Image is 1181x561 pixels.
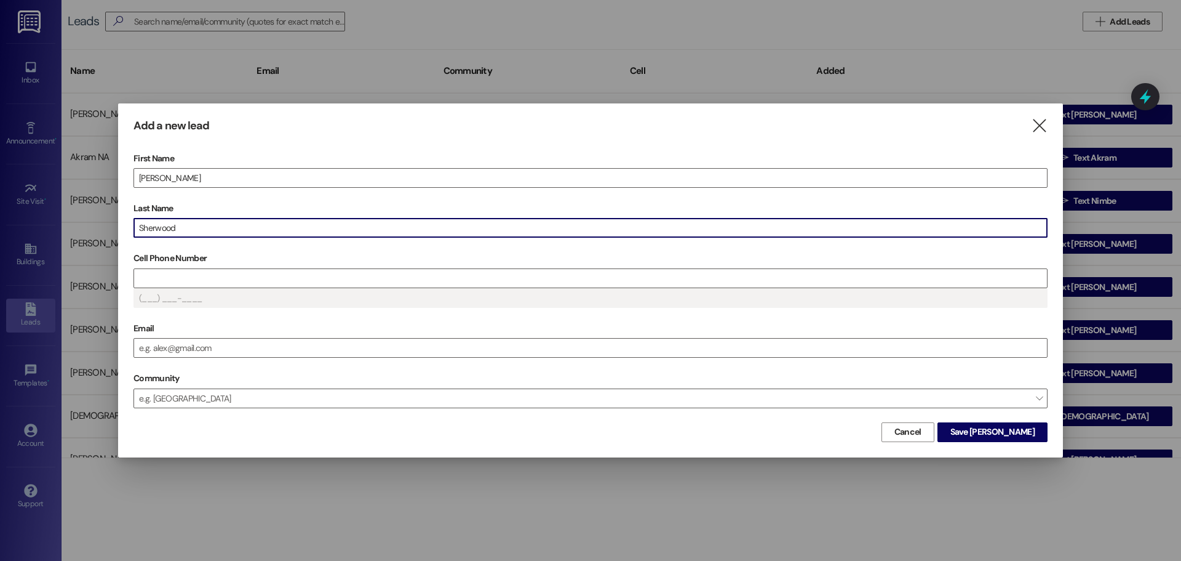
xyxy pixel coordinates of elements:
span: Cancel [894,426,921,438]
label: Email [133,319,1048,338]
button: Cancel [881,422,934,442]
h3: Add a new lead [133,119,209,133]
input: e.g. Alex [134,169,1047,187]
span: Save [PERSON_NAME] [950,426,1035,438]
input: e.g. Smith [134,219,1047,237]
label: First Name [133,149,1048,168]
label: Community [133,369,180,388]
input: e.g. alex@gmail.com [134,339,1047,357]
span: e.g. [GEOGRAPHIC_DATA] [133,389,1048,408]
button: Save [PERSON_NAME] [937,422,1048,442]
i:  [1031,119,1048,132]
label: Last Name [133,199,1048,218]
label: Cell Phone Number [133,249,1048,268]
